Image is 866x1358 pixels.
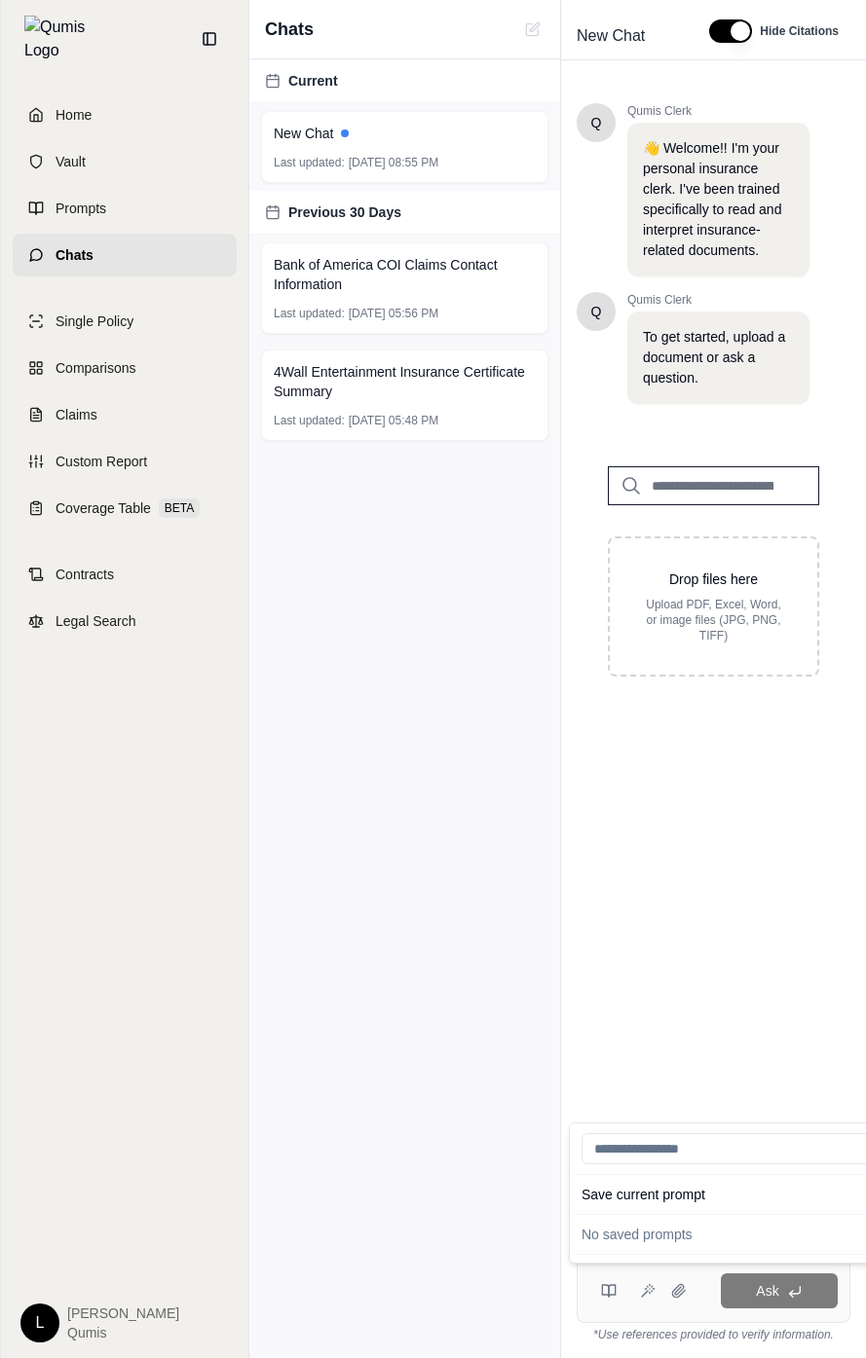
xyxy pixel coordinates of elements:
button: New Chat [521,18,545,41]
a: Claims [13,393,237,436]
a: Single Policy [13,300,237,343]
span: Last updated: [274,413,345,428]
span: New Chat [274,124,333,143]
span: 4Wall Entertainment Insurance Certificate Summary [274,362,536,401]
span: Hide Citations [760,23,839,39]
span: Coverage Table [56,498,151,518]
span: Hello [591,113,602,132]
span: Qumis [67,1323,179,1342]
span: Previous 30 Days [288,202,401,222]
span: Qumis Clerk [627,103,810,119]
span: Last updated: [274,155,345,170]
p: Upload PDF, Excel, Word, or image files (JPG, PNG, TIFF) [641,597,786,643]
span: [DATE] 08:55 PM [349,155,438,170]
span: Contracts [56,565,114,584]
button: Collapse sidebar [194,23,225,55]
span: Comparisons [56,358,135,378]
span: Custom Report [56,452,147,471]
img: Qumis Logo [24,16,97,62]
p: Drop files here [641,569,786,589]
p: To get started, upload a document or ask a question. [643,327,794,388]
div: L [20,1303,59,1342]
span: Last updated: [274,306,345,321]
a: Prompts [13,187,237,230]
div: *Use references provided to verify information. [577,1323,850,1342]
span: [PERSON_NAME] [67,1303,179,1323]
span: Claims [56,405,97,424]
span: BETA [159,498,200,518]
a: Home [13,93,237,136]
span: Home [56,105,92,125]
span: Single Policy [56,312,133,331]
a: Contracts [13,553,237,596]
a: Vault [13,140,237,183]
a: Custom Report [13,440,237,483]
a: Legal Search [13,600,237,642]
span: Chats [265,16,314,43]
span: Vault [56,152,86,171]
span: Bank of America COI Claims Contact Information [274,255,536,294]
span: Ask [756,1283,778,1299]
a: Coverage TableBETA [13,487,237,530]
span: [DATE] 05:48 PM [349,413,438,428]
button: Ask [721,1273,838,1308]
div: Edit Title [569,20,686,52]
span: Legal Search [56,611,136,631]
span: [DATE] 05:56 PM [349,306,438,321]
p: 👋 Welcome!! I'm your personal insurance clerk. I've been trained specifically to read and interpr... [643,138,794,261]
a: Chats [13,234,237,276]
span: New Chat [569,20,653,52]
span: Current [288,71,338,91]
span: Qumis Clerk [627,292,810,308]
a: Comparisons [13,347,237,389]
span: Hello [591,302,602,321]
span: Chats [56,245,94,265]
span: Prompts [56,199,106,218]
